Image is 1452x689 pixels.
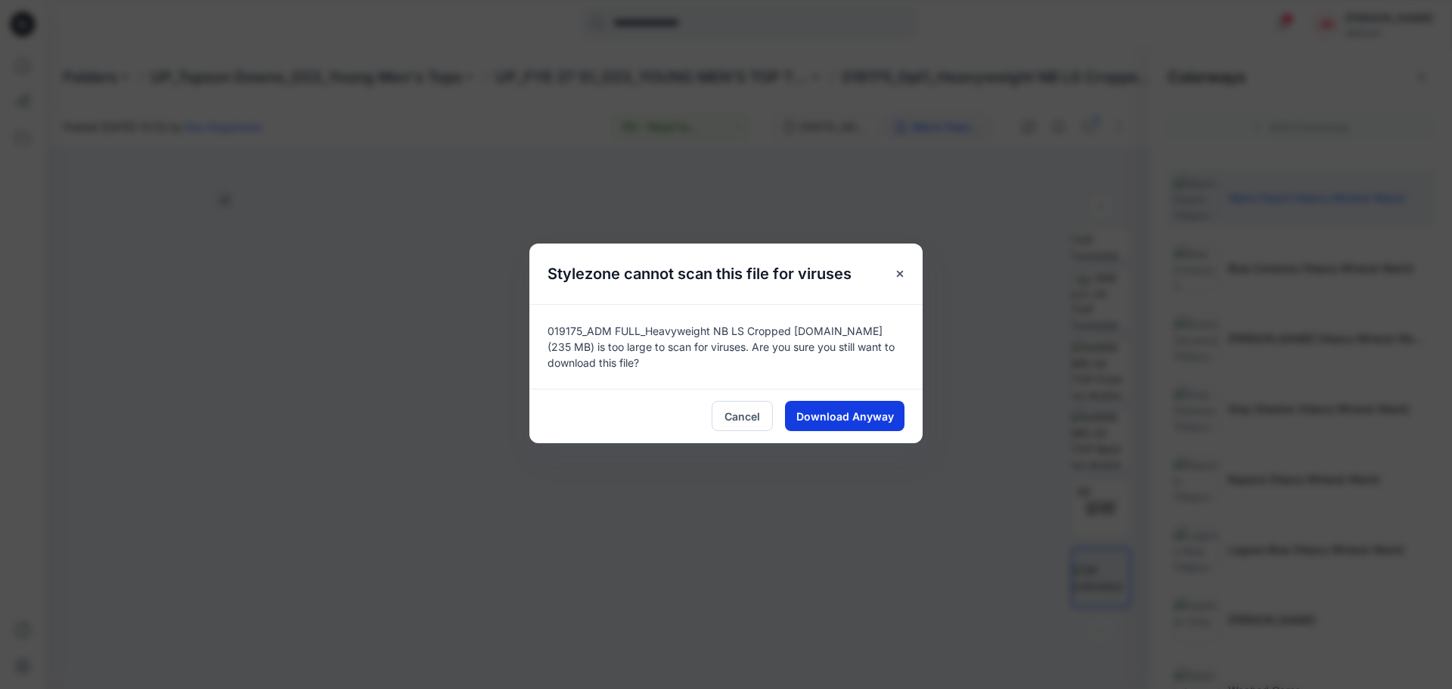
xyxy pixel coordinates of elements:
button: Download Anyway [785,401,904,431]
span: Cancel [724,408,760,424]
h5: Stylezone cannot scan this file for viruses [529,244,870,304]
button: Cancel [712,401,773,431]
div: 019175_ADM FULL_Heavyweight NB LS Cropped [DOMAIN_NAME] (235 MB) is too large to scan for viruses... [529,304,923,389]
button: Close [886,260,914,287]
span: Download Anyway [796,408,894,424]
